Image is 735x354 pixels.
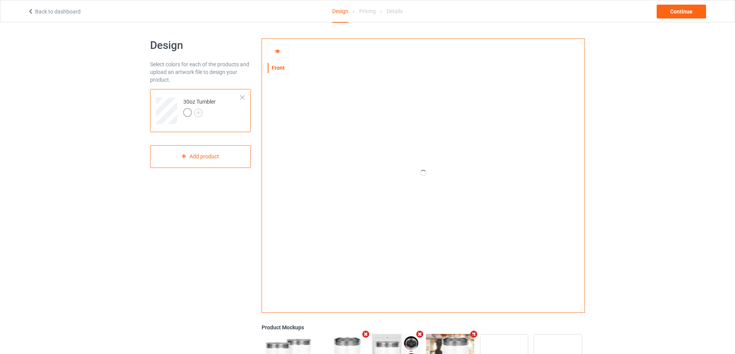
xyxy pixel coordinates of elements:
[262,324,585,331] div: Product Mockups
[150,145,251,168] div: Add product
[150,60,251,84] div: Select colors for each of the products and upload an artwork file to design your product.
[359,0,376,22] div: Pricing
[27,8,81,15] a: Back to dashboard
[415,330,425,338] i: Remove mockup
[361,330,371,338] i: Remove mockup
[268,64,289,72] div: Front
[150,89,251,132] div: 30oz Tumbler
[332,0,348,23] div: Design
[387,0,403,22] div: Details
[469,330,478,338] i: Remove mockup
[150,39,251,52] h1: Design
[194,109,203,117] img: svg+xml;base64,PD94bWwgdmVyc2lvbj0iMS4wIiBlbmNvZGluZz0iVVRGLTgiPz4KPHN2ZyB3aWR0aD0iMjJweCIgaGVpZ2...
[657,5,706,18] div: Continue
[183,98,216,116] div: 30oz Tumbler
